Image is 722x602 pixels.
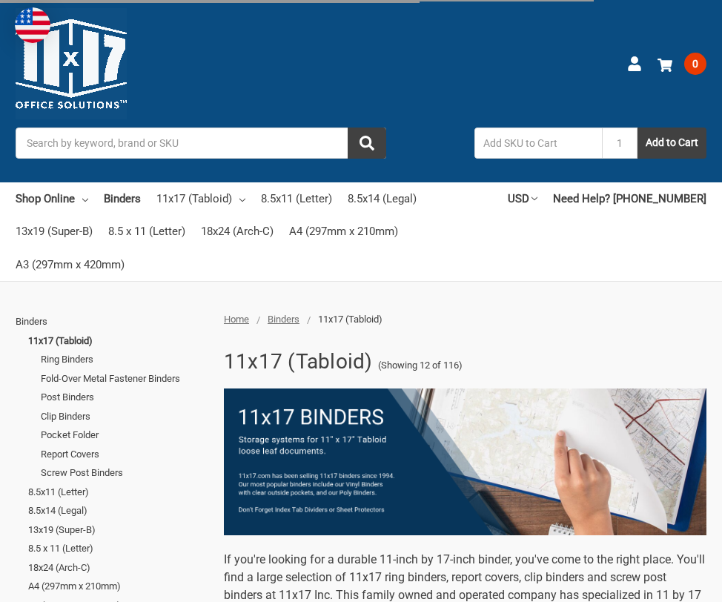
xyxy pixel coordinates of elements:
[16,312,208,331] a: Binders
[553,182,706,215] a: Need Help? [PHONE_NUMBER]
[261,182,332,215] a: 8.5x11 (Letter)
[224,314,249,325] a: Home
[41,426,208,445] a: Pocket Folder
[684,53,706,75] span: 0
[201,215,274,248] a: 18x24 (Arch-C)
[16,215,93,248] a: 13x19 (Super-B)
[289,215,398,248] a: A4 (297mm x 210mm)
[16,182,88,215] a: Shop Online
[104,182,141,215] a: Binders
[28,558,208,578] a: 18x24 (Arch-C)
[348,182,417,215] a: 8.5x14 (Legal)
[156,182,245,215] a: 11x17 (Tabloid)
[15,7,50,43] img: duty and tax information for United States
[268,314,299,325] a: Binders
[108,215,185,248] a: 8.5 x 11 (Letter)
[41,350,208,369] a: Ring Binders
[224,388,706,535] img: binders-1-.png
[637,128,706,159] button: Add to Cart
[16,128,386,159] input: Search by keyword, brand or SKU
[378,358,463,373] span: (Showing 12 of 116)
[28,501,208,520] a: 8.5x14 (Legal)
[41,463,208,483] a: Screw Post Binders
[16,8,127,119] img: 11x17.com
[28,331,208,351] a: 11x17 (Tabloid)
[28,577,208,596] a: A4 (297mm x 210mm)
[318,314,382,325] span: 11x17 (Tabloid)
[508,182,537,215] a: USD
[41,445,208,464] a: Report Covers
[41,369,208,388] a: Fold-Over Metal Fastener Binders
[41,388,208,407] a: Post Binders
[28,520,208,540] a: 13x19 (Super-B)
[28,483,208,502] a: 8.5x11 (Letter)
[658,44,706,83] a: 0
[474,128,602,159] input: Add SKU to Cart
[224,343,373,381] h1: 11x17 (Tabloid)
[28,539,208,558] a: 8.5 x 11 (Letter)
[16,248,125,281] a: A3 (297mm x 420mm)
[41,407,208,426] a: Clip Binders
